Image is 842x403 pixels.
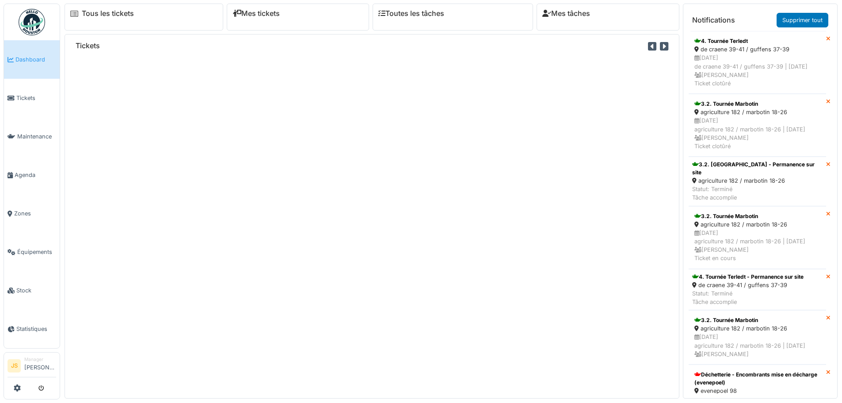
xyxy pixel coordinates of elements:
div: de craene 39-41 / guffens 37-39 [692,281,804,289]
span: Agenda [15,171,56,179]
li: JS [8,359,21,372]
span: Zones [14,209,56,218]
div: agriculture 182 / marbotin 18-26 [694,324,820,333]
div: evenepoel 98 [694,387,820,395]
span: Équipements [17,248,56,256]
div: agriculture 182 / marbotin 18-26 [694,220,820,229]
span: Tickets [16,94,56,102]
a: Équipements [4,233,60,271]
div: [DATE] agriculture 182 / marbotin 18-26 | [DATE] [PERSON_NAME] Ticket en cours [694,229,820,263]
a: Statistiques [4,310,60,348]
h6: Notifications [692,16,735,24]
div: 3.2. [GEOGRAPHIC_DATA] - Permanence sur site [692,161,823,177]
a: Mes tickets [232,9,280,18]
div: 3.2. Tournée Marbotin [694,212,820,220]
a: Mes tâches [542,9,590,18]
li: [PERSON_NAME] [24,356,56,375]
div: [DATE] de craene 39-41 / guffens 37-39 | [DATE] [PERSON_NAME] Ticket clotûré [694,54,820,88]
div: de craene 39-41 / guffens 37-39 [694,45,820,54]
a: 3.2. Tournée Marbotin agriculture 182 / marbotin 18-26 [DATE]agriculture 182 / marbotin 18-26 | [... [689,310,826,365]
a: Dashboard [4,40,60,79]
div: [DATE] agriculture 182 / marbotin 18-26 | [DATE] [PERSON_NAME] Ticket clotûré [694,116,820,150]
div: Déchetterie - Encombrants mise en décharge (evenepoel) [694,371,820,387]
div: [DATE] agriculture 182 / marbotin 18-26 | [DATE] [PERSON_NAME] [694,333,820,358]
div: agriculture 182 / marbotin 18-26 [694,108,820,116]
a: JS Manager[PERSON_NAME] [8,356,56,377]
a: Maintenance [4,117,60,156]
a: Zones [4,194,60,233]
div: Statut: Terminé Tâche accomplie [692,185,823,202]
h6: Tickets [76,42,100,50]
span: Statistiques [16,325,56,333]
div: 3.2. Tournée Marbotin [694,316,820,324]
span: Stock [16,286,56,295]
span: Maintenance [17,132,56,141]
a: 3.2. Tournée Marbotin agriculture 182 / marbotin 18-26 [DATE]agriculture 182 / marbotin 18-26 | [... [689,206,826,269]
a: Tous les tickets [82,9,134,18]
div: 4. Tournée Terledt - Permanence sur site [692,273,804,281]
a: 3.2. [GEOGRAPHIC_DATA] - Permanence sur site agriculture 182 / marbotin 18-26 Statut: TerminéTâch... [689,157,826,206]
a: Supprimer tout [777,13,828,27]
div: 4. Tournée Terledt [694,37,820,45]
div: Statut: Terminé Tâche accomplie [692,289,804,306]
a: Agenda [4,156,60,194]
a: Tickets [4,79,60,117]
a: Toutes les tâches [378,9,444,18]
a: 4. Tournée Terledt de craene 39-41 / guffens 37-39 [DATE]de craene 39-41 / guffens 37-39 | [DATE]... [689,31,826,94]
a: Stock [4,271,60,310]
a: 4. Tournée Terledt - Permanence sur site de craene 39-41 / guffens 37-39 Statut: TerminéTâche acc... [689,269,826,311]
div: Manager [24,356,56,363]
img: Badge_color-CXgf-gQk.svg [19,9,45,35]
a: 3.2. Tournée Marbotin agriculture 182 / marbotin 18-26 [DATE]agriculture 182 / marbotin 18-26 | [... [689,94,826,157]
span: Dashboard [15,55,56,64]
div: agriculture 182 / marbotin 18-26 [692,177,823,185]
div: 3.2. Tournée Marbotin [694,100,820,108]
